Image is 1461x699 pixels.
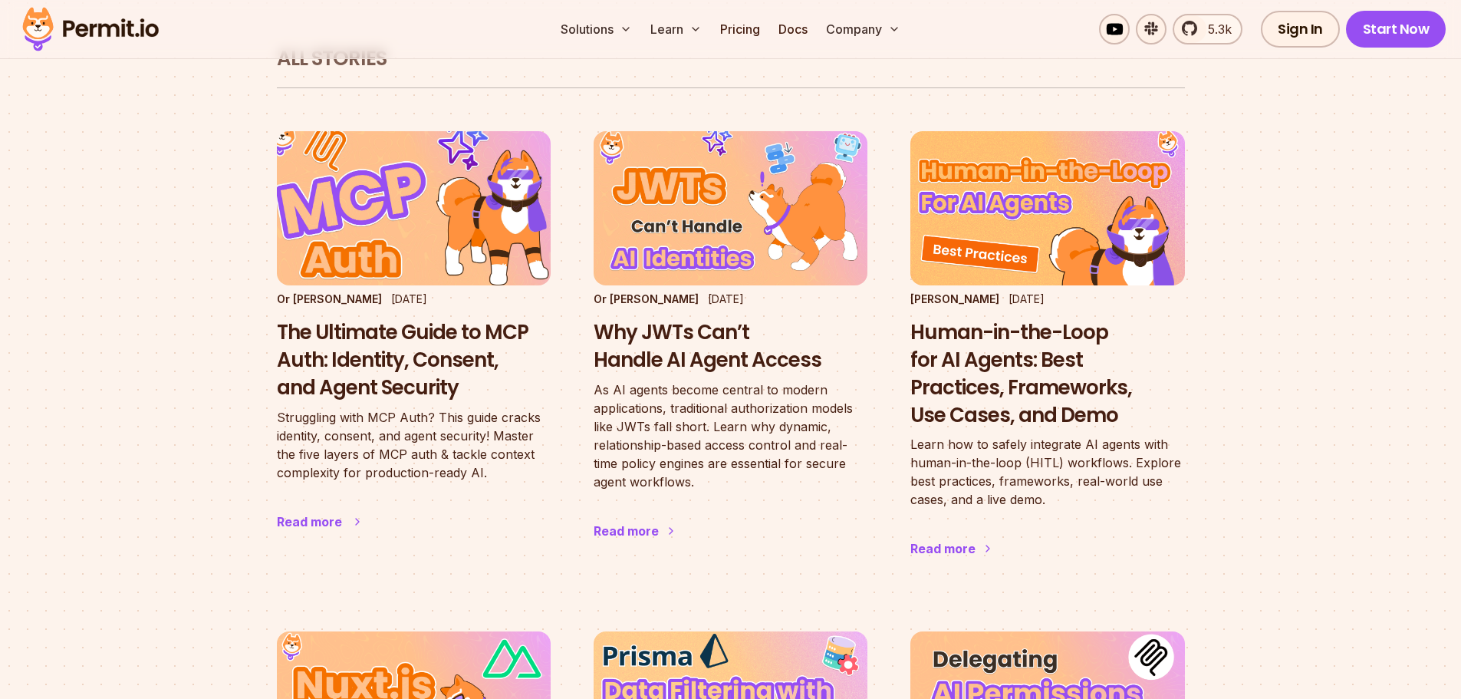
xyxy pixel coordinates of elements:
[391,292,427,305] time: [DATE]
[644,14,708,45] button: Learn
[277,131,551,561] a: The Ultimate Guide to MCP Auth: Identity, Consent, and Agent SecurityOr [PERSON_NAME][DATE]The Ul...
[910,319,1184,429] h3: Human-in-the-Loop for AI Agents: Best Practices, Frameworks, Use Cases, and Demo
[708,292,744,305] time: [DATE]
[594,131,867,285] img: Why JWTs Can’t Handle AI Agent Access
[1009,292,1045,305] time: [DATE]
[277,513,342,531] div: Read more
[910,539,976,558] div: Read more
[1346,11,1446,48] a: Start Now
[277,292,382,307] p: Or [PERSON_NAME]
[594,292,699,307] p: Or [PERSON_NAME]
[15,3,166,55] img: Permit logo
[820,14,907,45] button: Company
[277,319,551,401] h3: The Ultimate Guide to MCP Auth: Identity, Consent, and Agent Security
[594,381,867,491] p: As AI agents become central to modern applications, traditional authorization models like JWTs fa...
[594,319,867,374] h3: Why JWTs Can’t Handle AI Agent Access
[910,131,1184,589] a: Human-in-the-Loop for AI Agents: Best Practices, Frameworks, Use Cases, and Demo[PERSON_NAME][DAT...
[1261,11,1340,48] a: Sign In
[714,14,766,45] a: Pricing
[910,131,1184,285] img: Human-in-the-Loop for AI Agents: Best Practices, Frameworks, Use Cases, and Demo
[910,435,1184,509] p: Learn how to safely integrate AI agents with human-in-the-loop (HITL) workflows. Explore best pra...
[772,14,814,45] a: Docs
[594,131,867,570] a: Why JWTs Can’t Handle AI Agent AccessOr [PERSON_NAME][DATE]Why JWTs Can’t Handle AI Agent AccessA...
[1199,20,1232,38] span: 5.3k
[594,522,659,540] div: Read more
[554,14,638,45] button: Solutions
[1173,14,1242,45] a: 5.3k
[910,292,999,307] p: [PERSON_NAME]
[263,124,564,293] img: The Ultimate Guide to MCP Auth: Identity, Consent, and Agent Security
[277,408,551,482] p: Struggling with MCP Auth? This guide cracks identity, consent, and agent security! Master the fiv...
